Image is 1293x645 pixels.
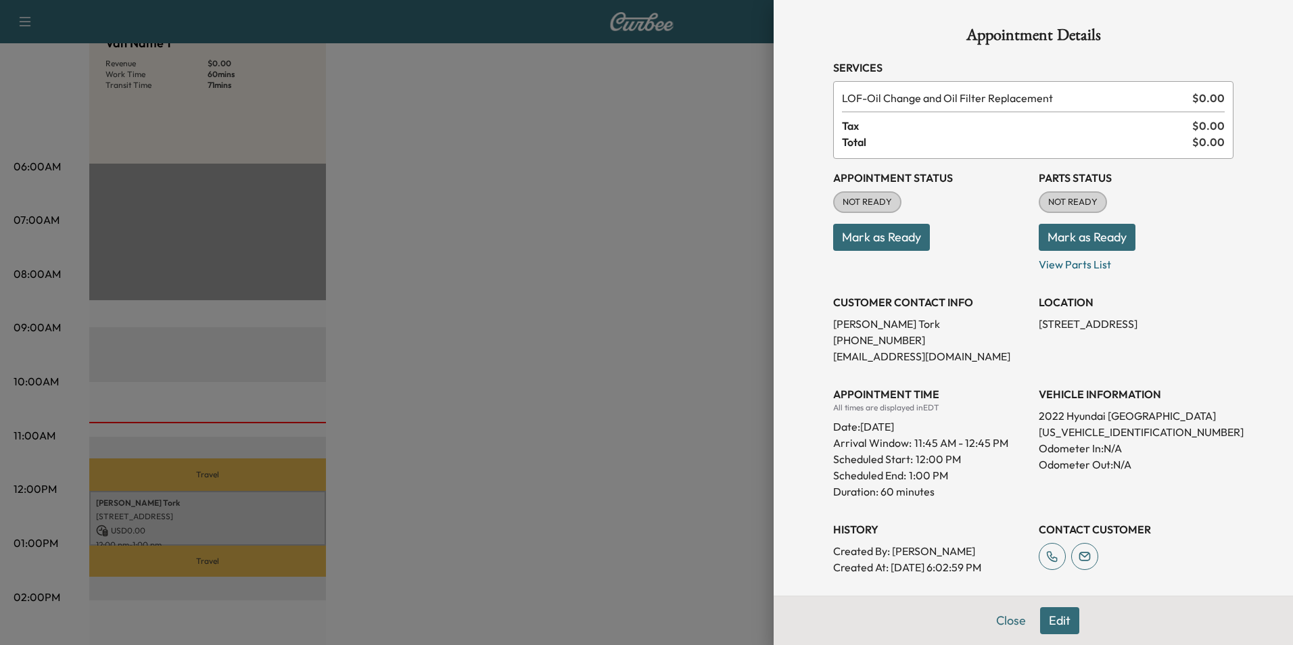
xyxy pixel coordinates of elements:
[1039,170,1233,186] h3: Parts Status
[987,607,1035,634] button: Close
[1039,316,1233,332] p: [STREET_ADDRESS]
[833,521,1028,537] h3: History
[833,402,1028,413] div: All times are displayed in EDT
[833,224,930,251] button: Mark as Ready
[1192,90,1225,106] span: $ 0.00
[1039,251,1233,272] p: View Parts List
[1192,134,1225,150] span: $ 0.00
[1039,386,1233,402] h3: VEHICLE INFORMATION
[833,435,1028,451] p: Arrival Window:
[842,134,1192,150] span: Total
[1039,294,1233,310] h3: LOCATION
[833,386,1028,402] h3: APPOINTMENT TIME
[833,27,1233,49] h1: Appointment Details
[1192,118,1225,134] span: $ 0.00
[833,413,1028,435] div: Date: [DATE]
[833,59,1233,76] h3: Services
[1039,408,1233,424] p: 2022 Hyundai [GEOGRAPHIC_DATA]
[1039,440,1233,456] p: Odometer In: N/A
[833,467,906,483] p: Scheduled End:
[842,118,1192,134] span: Tax
[833,170,1028,186] h3: Appointment Status
[1039,456,1233,473] p: Odometer Out: N/A
[833,543,1028,559] p: Created By : [PERSON_NAME]
[1039,424,1233,440] p: [US_VEHICLE_IDENTIFICATION_NUMBER]
[833,332,1028,348] p: [PHONE_NUMBER]
[1039,521,1233,537] h3: CONTACT CUSTOMER
[833,559,1028,575] p: Created At : [DATE] 6:02:59 PM
[833,483,1028,500] p: Duration: 60 minutes
[1039,224,1135,251] button: Mark as Ready
[1040,607,1079,634] button: Edit
[916,451,961,467] p: 12:00 PM
[833,348,1028,364] p: [EMAIL_ADDRESS][DOMAIN_NAME]
[914,435,1008,451] span: 11:45 AM - 12:45 PM
[1040,195,1106,209] span: NOT READY
[834,195,900,209] span: NOT READY
[833,294,1028,310] h3: CUSTOMER CONTACT INFO
[833,316,1028,332] p: [PERSON_NAME] Tork
[909,467,948,483] p: 1:00 PM
[842,90,1187,106] span: Oil Change and Oil Filter Replacement
[833,451,913,467] p: Scheduled Start:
